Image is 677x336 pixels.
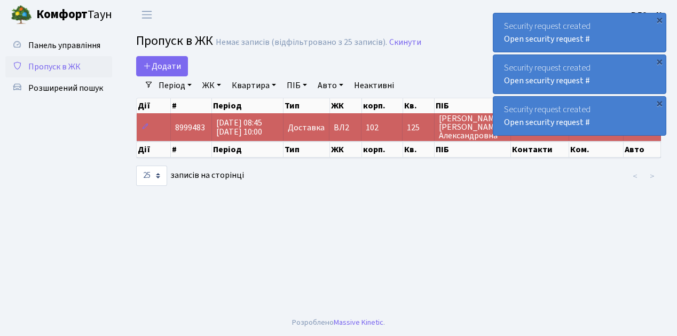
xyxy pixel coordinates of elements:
[493,55,666,93] div: Security request created
[5,56,112,77] a: Пропуск в ЖК
[28,61,81,73] span: Пропуск в ЖК
[493,97,666,135] div: Security request created
[284,98,330,113] th: Тип
[171,98,211,113] th: #
[227,76,280,95] a: Квартира
[288,123,325,132] span: Доставка
[350,76,398,95] a: Неактивні
[137,142,171,158] th: Дії
[154,76,196,95] a: Період
[216,37,387,48] div: Немає записів (відфільтровано з 25 записів).
[36,6,112,24] span: Таун
[171,142,211,158] th: #
[504,75,590,87] a: Open security request #
[403,142,435,158] th: Кв.
[216,117,262,138] span: [DATE] 08:45 [DATE] 10:00
[212,98,284,113] th: Період
[143,60,181,72] span: Додати
[389,37,421,48] a: Скинути
[175,122,205,134] span: 8999483
[654,98,665,108] div: ×
[511,142,569,158] th: Контакти
[330,98,362,113] th: ЖК
[284,142,330,158] th: Тип
[366,122,379,134] span: 102
[136,166,244,186] label: записів на сторінці
[137,98,171,113] th: Дії
[493,13,666,52] div: Security request created
[504,33,590,45] a: Open security request #
[362,98,404,113] th: корп.
[569,142,624,158] th: Ком.
[11,4,32,26] img: logo.png
[435,98,511,113] th: ПІБ
[36,6,88,23] b: Комфорт
[654,14,665,25] div: ×
[624,142,661,158] th: Авто
[5,77,112,99] a: Розширений пошук
[28,82,103,94] span: Розширений пошук
[334,123,357,132] span: ВЛ2
[313,76,348,95] a: Авто
[136,32,213,50] span: Пропуск в ЖК
[136,56,188,76] a: Додати
[334,317,383,328] a: Massive Kinetic
[198,76,225,95] a: ЖК
[654,56,665,67] div: ×
[330,142,362,158] th: ЖК
[403,98,435,113] th: Кв.
[133,6,160,24] button: Переключити навігацію
[5,35,112,56] a: Панель управління
[136,166,167,186] select: записів на сторінці
[504,116,590,128] a: Open security request #
[407,123,429,132] span: 125
[292,317,385,329] div: Розроблено .
[282,76,311,95] a: ПІБ
[435,142,511,158] th: ПІБ
[631,9,664,21] a: ВЛ2 -. К.
[212,142,284,158] th: Період
[362,142,404,158] th: корп.
[439,114,506,140] span: [PERSON_NAME] [PERSON_NAME] Александровна
[28,40,100,51] span: Панель управління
